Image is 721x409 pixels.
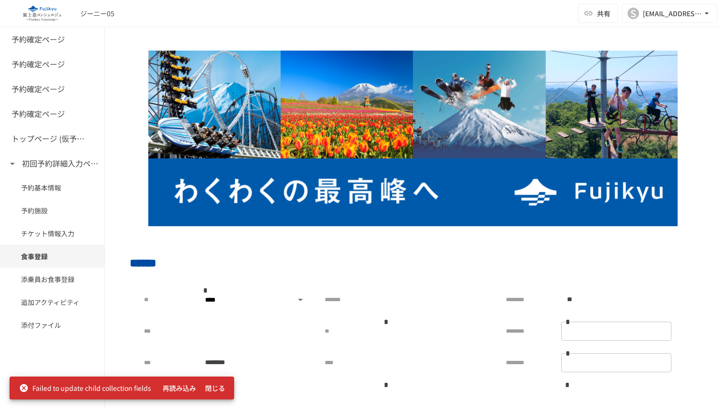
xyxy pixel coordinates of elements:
img: mg2cIuvRhv63UHtX5VfAfh1DTCPHmnxnvRSqzGwtk3G [130,51,696,226]
span: 食事登録 [21,251,83,262]
h6: 予約確定ページ [11,58,65,71]
button: S[EMAIL_ADDRESS][DOMAIN_NAME] [622,4,717,23]
span: 添乗員お食事登録 [21,274,83,284]
div: ジーニー05 [80,9,114,19]
span: 添付ファイル [21,320,83,330]
span: 追加アクティビティ [21,297,83,307]
button: 共有 [578,4,618,23]
div: [EMAIL_ADDRESS][DOMAIN_NAME] [643,8,702,20]
span: チケット情報入力 [21,228,83,239]
h6: トップページ (仮予約一覧) [11,133,88,145]
div: Failed to update child collection fields [19,379,151,397]
div: S [628,8,639,19]
button: 再読み込み [159,379,200,397]
h6: 予約確定ページ [11,108,65,120]
span: 共有 [597,8,610,19]
button: 閉じる [200,379,230,397]
span: 予約基本情報 [21,182,83,193]
h6: 初回予約詳細入力ページ [22,157,98,170]
img: eQeGXtYPV2fEKIA3pizDiVdzO5gJTl2ahLbsPaD2E4R [11,6,72,21]
span: 予約施設 [21,205,83,216]
h6: 予約確定ページ [11,83,65,95]
h6: 予約確定ページ [11,33,65,46]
